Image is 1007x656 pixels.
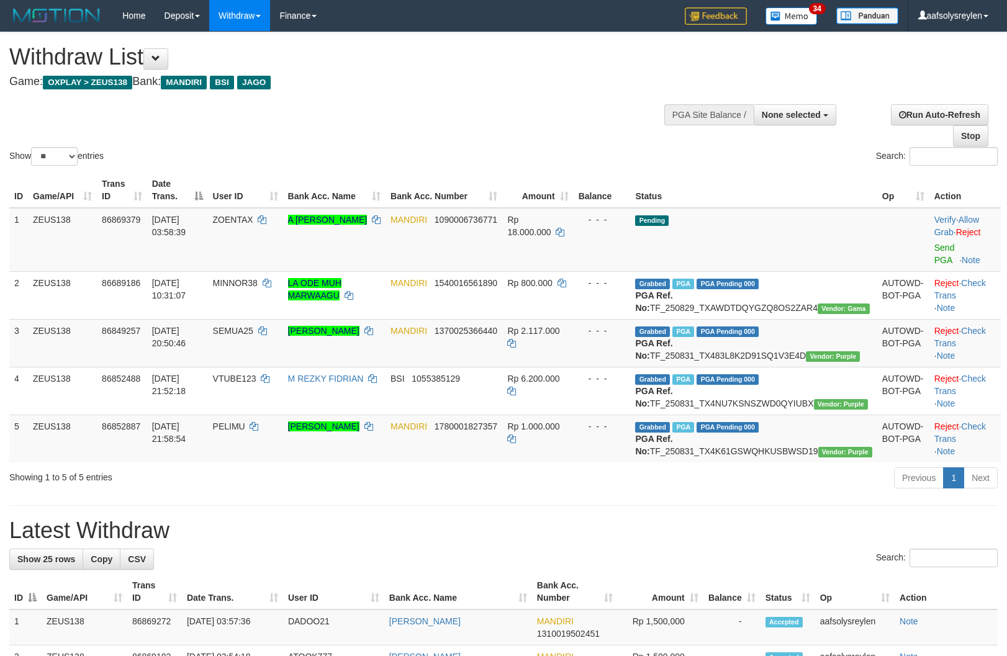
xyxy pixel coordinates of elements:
span: Accepted [765,617,803,627]
span: Copy 1090006736771 to clipboard [435,215,497,225]
span: [DATE] 10:31:07 [152,278,186,300]
span: None selected [762,110,821,120]
span: PGA Pending [697,326,759,337]
div: Showing 1 to 5 of 5 entries [9,466,410,483]
td: [DATE] 03:57:36 [182,609,283,645]
label: Search: [876,549,998,567]
span: 86869379 [102,215,140,225]
span: Grabbed [635,279,670,289]
td: 4 [9,367,28,415]
th: Date Trans.: activate to sort column descending [147,173,208,208]
th: Amount: activate to sort column ascending [502,173,573,208]
span: [DATE] 21:58:54 [152,421,186,444]
a: Send PGA [934,243,955,265]
th: ID: activate to sort column descending [9,574,42,609]
a: Check Trans [934,278,986,300]
td: 86869272 [127,609,182,645]
td: 2 [9,271,28,319]
input: Search: [910,147,998,166]
span: Vendor URL: https://trx4.1velocity.biz [814,399,868,410]
span: Rp 18.000.000 [507,215,551,237]
a: Note [937,351,955,361]
td: - [703,609,761,645]
span: MANDIRI [391,215,427,225]
a: Show 25 rows [9,549,83,570]
span: Rp 6.200.000 [507,374,559,384]
span: MANDIRI [391,421,427,431]
span: SEMUA25 [213,326,253,336]
label: Show entries [9,147,104,166]
a: Copy [83,549,120,570]
a: [PERSON_NAME] [288,326,359,336]
h1: Withdraw List [9,45,659,70]
span: Vendor URL: https://trx4.1velocity.biz [806,351,860,362]
span: Show 25 rows [17,554,75,564]
a: Previous [894,467,944,488]
span: PGA Pending [697,374,759,385]
span: PGA Pending [697,279,759,289]
th: Bank Acc. Name: activate to sort column ascending [283,173,386,208]
a: Check Trans [934,374,986,396]
th: User ID: activate to sort column ascending [283,574,384,609]
span: Rp 2.117.000 [507,326,559,336]
a: [PERSON_NAME] [288,421,359,431]
span: 86852488 [102,374,140,384]
div: - - - [579,372,626,385]
span: MANDIRI [161,76,207,89]
label: Search: [876,147,998,166]
th: Trans ID: activate to sort column ascending [127,574,182,609]
td: ZEUS138 [28,271,97,319]
td: ZEUS138 [28,319,97,367]
span: Grabbed [635,374,670,385]
td: · · [929,208,1001,272]
a: Reject [934,421,959,431]
td: aafsolysreylen [815,609,895,645]
input: Search: [910,549,998,567]
th: Date Trans.: activate to sort column ascending [182,574,283,609]
span: Marked by aafsolysreylen [672,374,694,385]
a: Note [962,255,980,265]
td: AUTOWD-BOT-PGA [877,367,929,415]
img: Feedback.jpg [685,7,747,25]
span: Rp 1.000.000 [507,421,559,431]
span: Copy [91,554,112,564]
span: VTUBE123 [213,374,256,384]
td: TF_250829_TXAWDTDQYGZQ8OS2ZAR4 [630,271,877,319]
span: Copy 1370025366440 to clipboard [435,326,497,336]
span: CSV [128,554,146,564]
div: - - - [579,420,626,433]
span: [DATE] 21:52:18 [152,374,186,396]
td: · · [929,319,1001,367]
th: Status: activate to sort column ascending [761,574,815,609]
span: Pending [635,215,669,226]
span: [DATE] 03:58:39 [152,215,186,237]
td: ZEUS138 [28,415,97,462]
td: AUTOWD-BOT-PGA [877,319,929,367]
td: AUTOWD-BOT-PGA [877,415,929,462]
span: Marked by aafsolysreylen [672,422,694,433]
span: Rp 800.000 [507,278,552,288]
a: Verify [934,215,956,225]
span: Vendor URL: https://trx31.1velocity.biz [818,303,870,314]
a: Reject [934,374,959,384]
td: TF_250831_TX4K61GSWQHKUSBWSD19 [630,415,877,462]
th: Status [630,173,877,208]
div: PGA Site Balance / [664,104,754,125]
td: TF_250831_TX483L8K2D91SQ1V3E4D [630,319,877,367]
th: Amount: activate to sort column ascending [618,574,703,609]
b: PGA Ref. No: [635,434,672,456]
span: Grabbed [635,422,670,433]
span: Copy 1780001827357 to clipboard [435,421,497,431]
th: Action [895,574,998,609]
span: [DATE] 20:50:46 [152,326,186,348]
a: Reject [934,326,959,336]
th: ID [9,173,28,208]
span: Vendor URL: https://trx4.1velocity.biz [818,447,872,457]
span: Marked by aafsreyleap [672,326,694,337]
a: Next [964,467,998,488]
td: 1 [9,609,42,645]
span: Grabbed [635,326,670,337]
th: Bank Acc. Name: activate to sort column ascending [384,574,532,609]
td: Rp 1,500,000 [618,609,703,645]
span: OXPLAY > ZEUS138 [43,76,132,89]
